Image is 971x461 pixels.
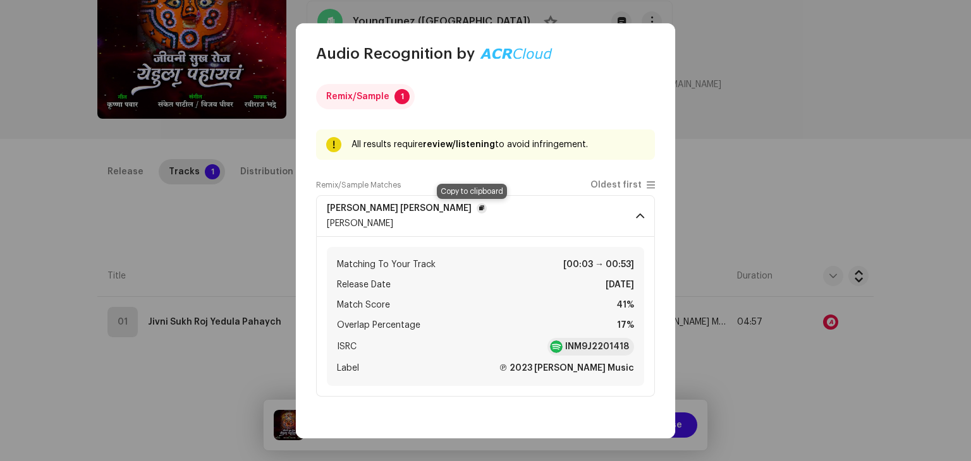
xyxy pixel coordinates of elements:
span: Release Date [337,277,391,292]
span: Matching To Your Track [337,257,436,272]
strong: [PERSON_NAME] [PERSON_NAME] [327,203,472,213]
strong: 41% [616,297,634,313]
strong: INM9J2201418 [565,340,629,353]
strong: review/listening [423,140,495,149]
span: Overlap Percentage [337,318,420,333]
label: Remix/Sample Matches [316,180,401,190]
span: Jivani Sukh Roj Yedula Pahayach [327,203,487,213]
span: Match Score [337,297,390,313]
strong: ℗ 2023 [PERSON_NAME] Music [499,361,634,376]
span: Oldest first [590,181,642,190]
span: Raviraj Bhadre [327,219,393,228]
strong: [00:03 → 00:53] [563,257,634,272]
div: Remix/Sample [326,84,389,109]
p-badge: 1 [394,89,410,104]
p-accordion-content: [PERSON_NAME] [PERSON_NAME][PERSON_NAME] [316,237,655,397]
p-togglebutton: Oldest first [590,180,655,190]
p-accordion-header: [PERSON_NAME] [PERSON_NAME][PERSON_NAME] [316,195,655,237]
span: Label [337,361,359,376]
div: All results require to avoid infringement. [351,137,645,152]
strong: [DATE] [606,277,634,292]
strong: 17% [617,318,634,333]
span: ISRC [337,339,357,354]
span: Audio Recognition by [316,44,475,64]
